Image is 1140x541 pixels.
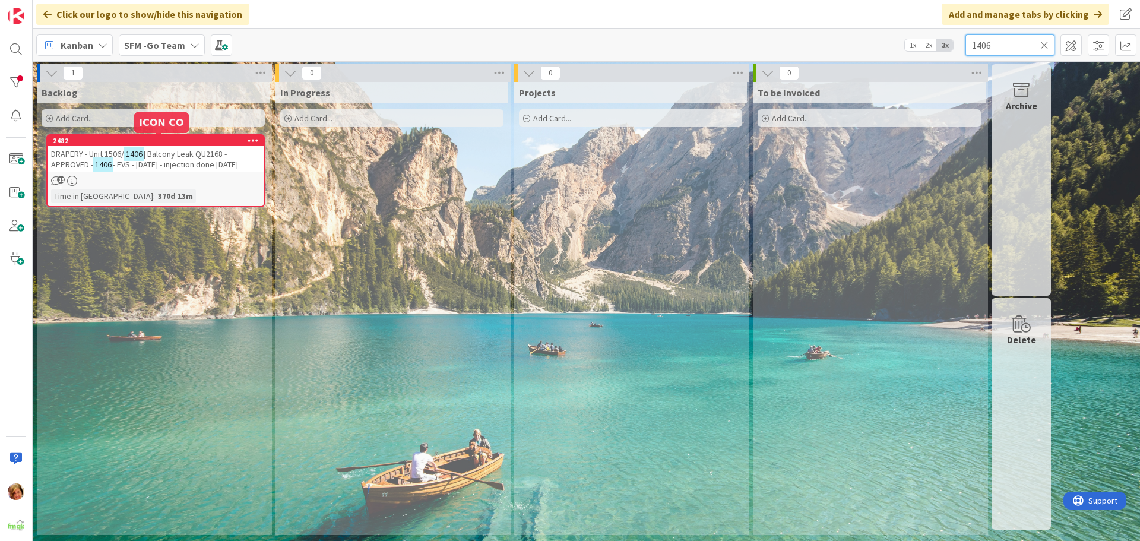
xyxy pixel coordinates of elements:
span: : [153,189,155,203]
input: Quick Filter... [965,34,1054,56]
span: 1 [63,66,83,80]
div: Add and manage tabs by clicking [942,4,1109,25]
div: 2482 [53,137,264,145]
mark: 1406 [93,157,113,171]
div: 2482DRAPERY - Unit 1506/1406| Balcony Leak QU2168 - APPROVED -1406- FVS - [DATE] - injection done... [47,135,264,172]
a: 2482DRAPERY - Unit 1506/1406| Balcony Leak QU2168 - APPROVED -1406- FVS - [DATE] - injection done... [46,134,265,207]
span: | Balcony Leak QU2168 - APPROVED - [51,148,227,170]
span: Add Card... [56,113,94,124]
span: Support [25,2,54,16]
div: Click our logo to show/hide this navigation [36,4,249,25]
div: Time in [GEOGRAPHIC_DATA] [51,189,153,203]
div: 2482 [47,135,264,146]
img: avatar [8,517,24,533]
span: Projects [519,87,556,99]
div: 370d 13m [155,189,196,203]
span: 1x [905,39,921,51]
b: SFM -Go Team [124,39,185,51]
span: 3x [937,39,953,51]
img: KD [8,483,24,500]
span: Add Card... [294,113,332,124]
h5: ICON CO [139,117,184,128]
span: 2x [921,39,937,51]
span: 158 [57,176,65,184]
div: Archive [1006,99,1037,113]
span: Kanban [61,38,93,52]
span: Add Card... [533,113,571,124]
span: DRAPERY - Unit 1506/ [51,148,124,159]
span: Backlog [42,87,78,99]
span: Add Card... [772,113,810,124]
span: 0 [540,66,560,80]
span: In Progress [280,87,330,99]
mark: 1406 [124,147,144,160]
span: - FVS - [DATE] - injection done [DATE] [113,159,238,170]
span: 0 [779,66,799,80]
img: Visit kanbanzone.com [8,8,24,24]
div: Delete [1007,333,1036,347]
span: To be Invoiced [758,87,820,99]
span: 0 [302,66,322,80]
